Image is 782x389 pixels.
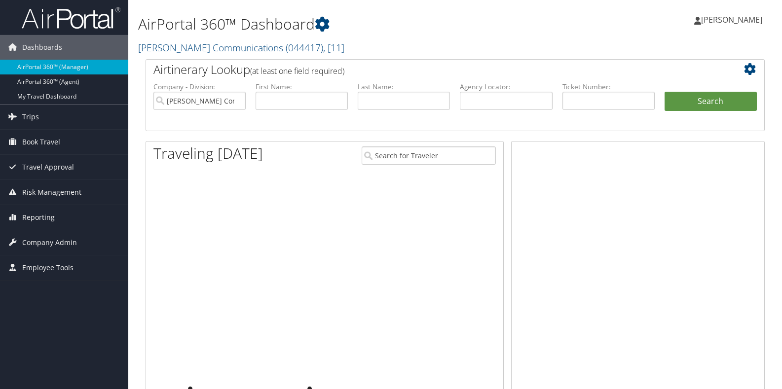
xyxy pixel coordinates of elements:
span: Trips [22,105,39,129]
label: Agency Locator: [460,82,552,92]
span: ( 044417 ) [286,41,323,54]
span: (at least one field required) [250,66,344,76]
label: First Name: [256,82,348,92]
span: Risk Management [22,180,81,205]
h2: Airtinerary Lookup [153,61,706,78]
label: Ticket Number: [562,82,655,92]
span: Book Travel [22,130,60,154]
h1: Traveling [DATE] [153,143,263,164]
span: Employee Tools [22,255,74,280]
label: Last Name: [358,82,450,92]
h1: AirPortal 360™ Dashboard [138,14,561,35]
a: [PERSON_NAME] Communications [138,41,344,54]
input: Search for Traveler [362,146,496,165]
button: Search [665,92,757,111]
span: Travel Approval [22,155,74,179]
a: [PERSON_NAME] [694,5,772,35]
span: Dashboards [22,35,62,60]
span: Company Admin [22,230,77,255]
label: Company - Division: [153,82,246,92]
span: Reporting [22,205,55,230]
img: airportal-logo.png [22,6,120,30]
span: , [ 11 ] [323,41,344,54]
span: [PERSON_NAME] [701,14,762,25]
